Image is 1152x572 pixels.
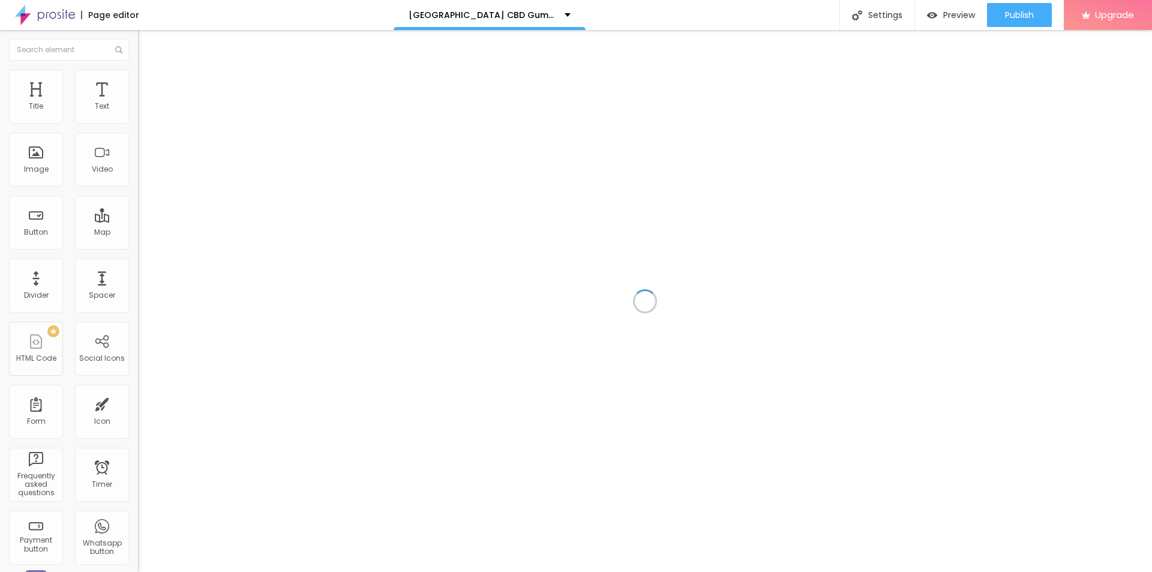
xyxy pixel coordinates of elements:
[94,228,110,236] div: Map
[24,165,49,173] div: Image
[27,417,46,426] div: Form
[115,46,122,53] img: Icone
[81,11,139,19] div: Page editor
[94,417,110,426] div: Icon
[95,102,109,110] div: Text
[79,354,125,363] div: Social Icons
[29,102,43,110] div: Title
[78,539,125,556] div: Whatsapp button
[1005,10,1034,20] span: Publish
[12,536,59,553] div: Payment button
[927,10,937,20] img: view-1.svg
[409,11,556,19] p: [GEOGRAPHIC_DATA] CBD Gummies Official Website
[24,291,49,300] div: Divider
[12,472,59,498] div: Frequently asked questions
[943,10,975,20] span: Preview
[1095,10,1134,20] span: Upgrade
[16,354,56,363] div: HTML Code
[92,480,112,489] div: Timer
[24,228,48,236] div: Button
[89,291,115,300] div: Spacer
[915,3,987,27] button: Preview
[987,3,1052,27] button: Publish
[852,10,862,20] img: Icone
[9,39,129,61] input: Search element
[92,165,113,173] div: Video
